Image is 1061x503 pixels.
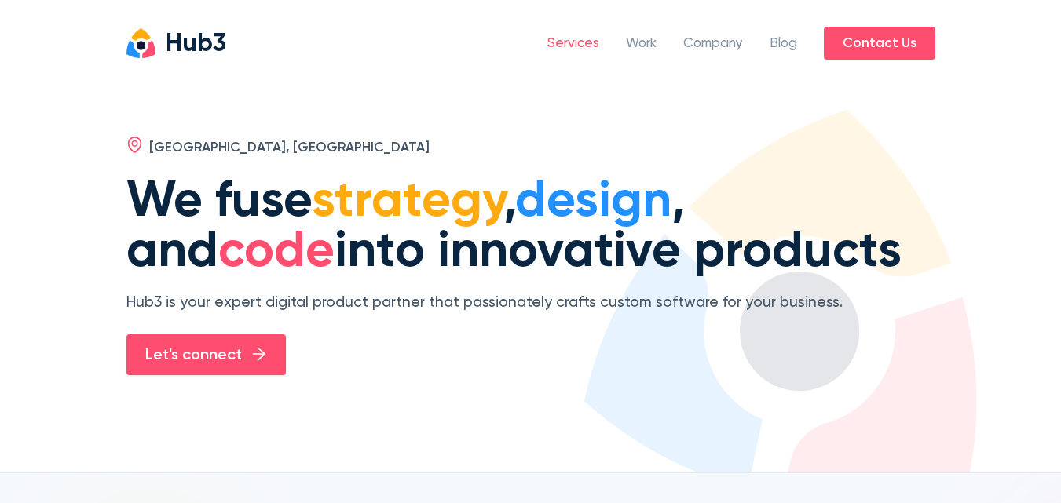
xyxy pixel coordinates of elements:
a: Hub3 [126,28,226,57]
h1: We fuse , , and into innovative products [126,177,935,278]
a: Contact Us [824,27,935,60]
span: Contact Us [843,33,916,54]
span: strategy [312,177,503,227]
span: environment [126,137,143,153]
a: Blog [770,34,797,54]
a: Let's connectarrow-right [126,334,286,376]
a: Services [547,34,599,54]
span: code [218,228,335,277]
a: Company [683,34,743,54]
div: Hub3 is your expert digital product partner that passionately crafts custom software for your bus... [126,291,935,315]
div: Hub3 [166,32,226,57]
span: arrow-right [251,346,267,362]
span: Let's connect [145,343,242,367]
span: [GEOGRAPHIC_DATA], [GEOGRAPHIC_DATA] [149,140,430,154]
a: Work [626,34,657,54]
span: design [515,177,671,227]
